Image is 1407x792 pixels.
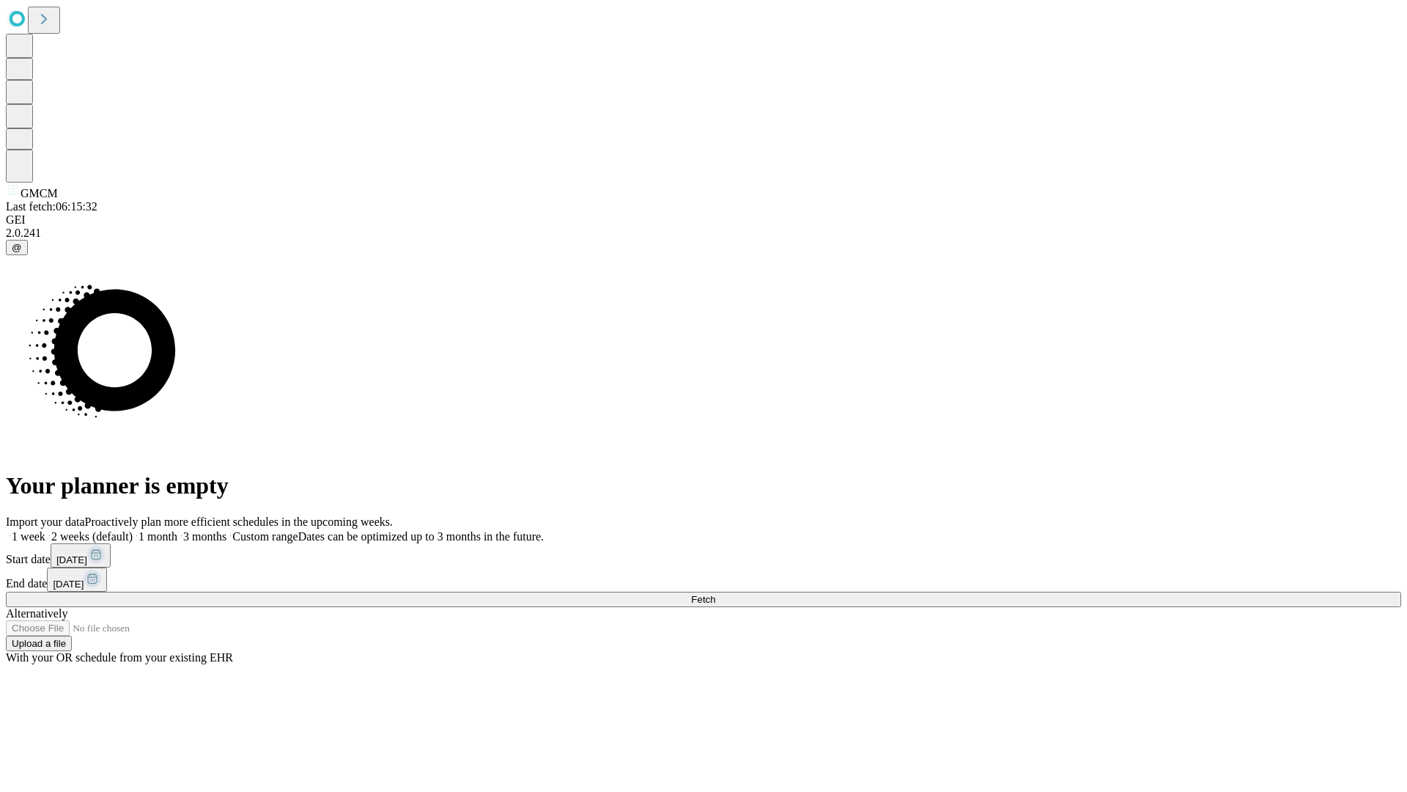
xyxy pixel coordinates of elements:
[6,636,72,651] button: Upload a file
[56,554,87,565] span: [DATE]
[232,530,298,543] span: Custom range
[6,607,67,620] span: Alternatively
[6,592,1401,607] button: Fetch
[6,240,28,255] button: @
[85,516,393,528] span: Proactively plan more efficient schedules in the upcoming weeks.
[6,227,1401,240] div: 2.0.241
[298,530,544,543] span: Dates can be optimized up to 3 months in the future.
[6,543,1401,568] div: Start date
[6,472,1401,499] h1: Your planner is empty
[6,213,1401,227] div: GEI
[6,651,233,664] span: With your OR schedule from your existing EHR
[53,579,84,590] span: [DATE]
[6,200,97,213] span: Last fetch: 06:15:32
[6,516,85,528] span: Import your data
[183,530,226,543] span: 3 months
[12,242,22,253] span: @
[691,594,715,605] span: Fetch
[51,543,111,568] button: [DATE]
[6,568,1401,592] div: End date
[47,568,107,592] button: [DATE]
[12,530,45,543] span: 1 week
[51,530,133,543] span: 2 weeks (default)
[139,530,177,543] span: 1 month
[21,187,58,199] span: GMCM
